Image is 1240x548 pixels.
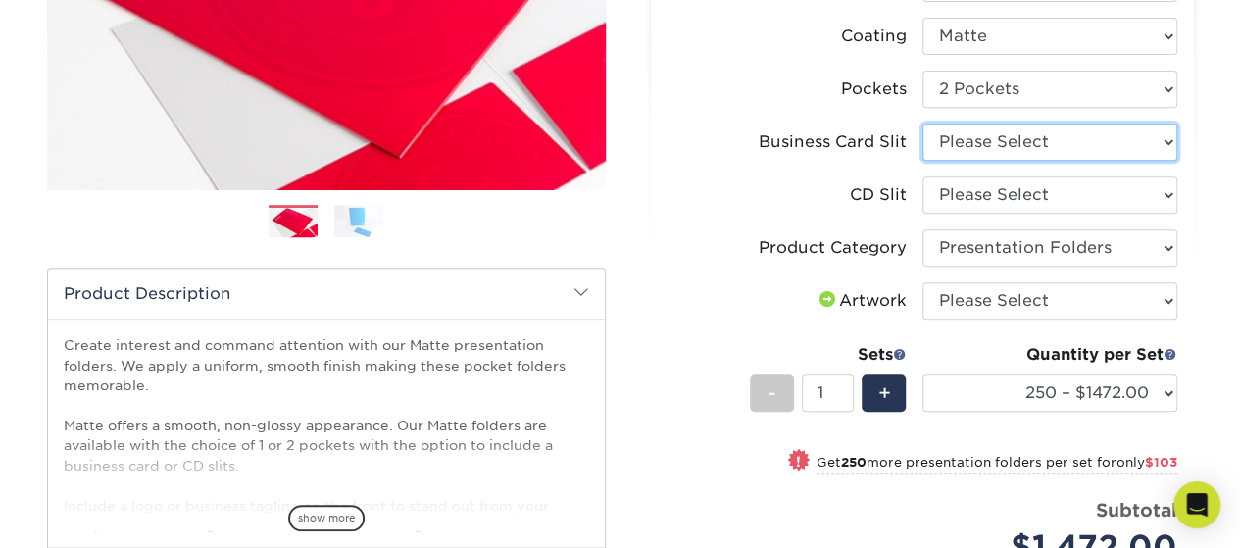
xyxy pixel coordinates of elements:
div: Sets [750,343,907,367]
div: Pockets [841,77,907,101]
div: Open Intercom Messenger [1173,481,1220,528]
div: CD Slit [850,183,907,207]
div: Coating [841,25,907,48]
div: Business Card Slit [759,130,907,154]
div: Quantity per Set [922,343,1177,367]
span: show more [288,505,365,531]
span: ! [796,451,801,472]
span: $103 [1145,455,1177,470]
span: - [768,378,776,408]
strong: 250 [841,455,867,470]
h2: Product Description [48,269,605,319]
img: Presentation Folders 02 [334,204,383,238]
small: Get more presentation folders per set for [817,455,1177,474]
img: Presentation Folders 01 [269,206,318,240]
strong: Subtotal [1096,499,1177,521]
div: Product Category [759,236,907,260]
div: Artwork [816,289,907,313]
span: only [1116,455,1177,470]
span: + [877,378,890,408]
